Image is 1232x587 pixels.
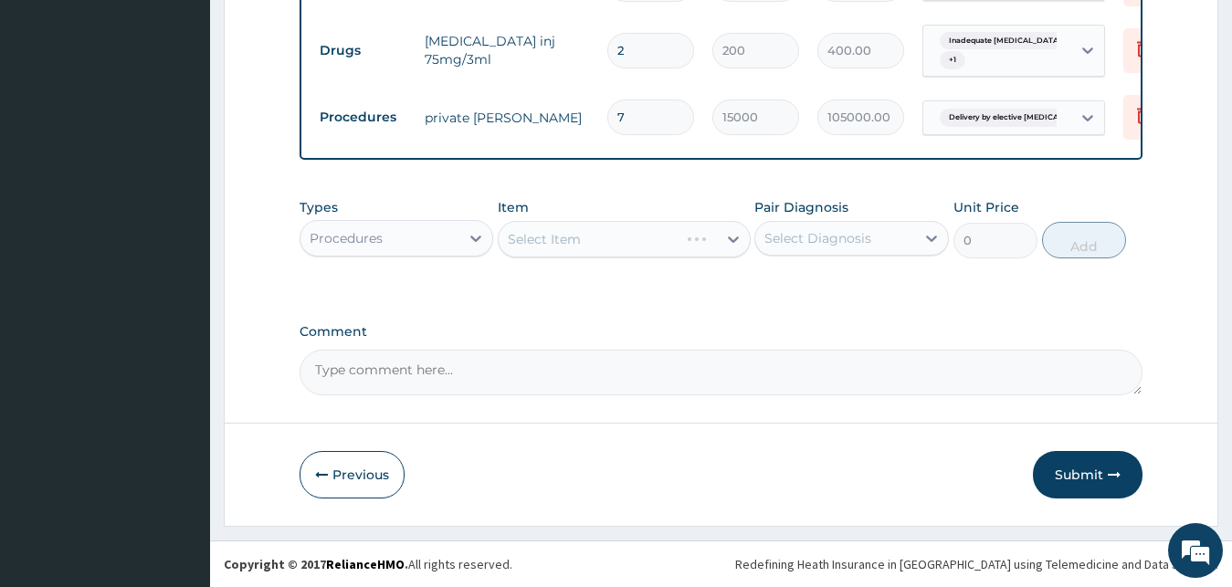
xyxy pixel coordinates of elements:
[416,100,598,136] td: private [PERSON_NAME]
[1042,222,1126,258] button: Add
[1033,451,1142,498] button: Submit
[300,200,338,215] label: Types
[300,9,343,53] div: Minimize live chat window
[326,556,405,572] a: RelianceHMO
[754,198,848,216] label: Pair Diagnosis
[224,556,408,572] strong: Copyright © 2017 .
[106,177,252,362] span: We're online!
[416,23,598,78] td: [MEDICAL_DATA] inj 75mg/3ml
[95,102,307,126] div: Chat with us now
[34,91,74,137] img: d_794563401_company_1708531726252_794563401
[300,451,405,498] button: Previous
[311,34,416,68] td: Drugs
[940,32,1070,50] span: Inadequate [MEDICAL_DATA]
[310,229,383,247] div: Procedures
[953,198,1019,216] label: Unit Price
[940,109,1106,127] span: Delivery by elective [MEDICAL_DATA]...
[9,393,348,456] textarea: Type your message and hit 'Enter'
[210,540,1232,587] footer: All rights reserved.
[940,51,965,69] span: + 1
[764,229,871,247] div: Select Diagnosis
[311,100,416,134] td: Procedures
[498,198,529,216] label: Item
[735,555,1218,573] div: Redefining Heath Insurance in [GEOGRAPHIC_DATA] using Telemedicine and Data Science!
[300,324,1143,340] label: Comment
